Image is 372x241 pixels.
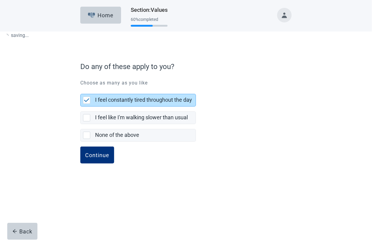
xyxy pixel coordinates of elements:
[131,17,168,22] div: 60 % completed
[131,6,168,14] h1: Section : Values
[131,15,168,29] div: Progress section
[80,129,196,142] div: None of the above, checkbox, not selected
[80,147,114,163] button: Continue
[85,152,109,158] div: Continue
[4,33,9,38] span: loading
[95,97,192,103] label: I feel constantly tired throughout the day
[80,79,292,87] p: Choose as many as you like
[88,12,114,18] div: Home
[277,8,292,22] button: Toggle account menu
[80,7,121,24] button: ElephantHome
[80,61,289,72] label: Do any of these apply to you?
[95,114,188,120] label: I feel like I'm walking slower than usual
[80,111,196,124] div: I feel like I'm walking slower than usual, checkbox, not selected
[12,228,33,234] div: Back
[7,223,37,240] button: arrow-leftBack
[88,12,95,18] img: Elephant
[5,31,29,39] p: saving ...
[95,132,139,138] label: None of the above
[80,94,196,107] div: I feel constantly tired throughout the day, checkbox, selected
[12,229,17,234] span: arrow-left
